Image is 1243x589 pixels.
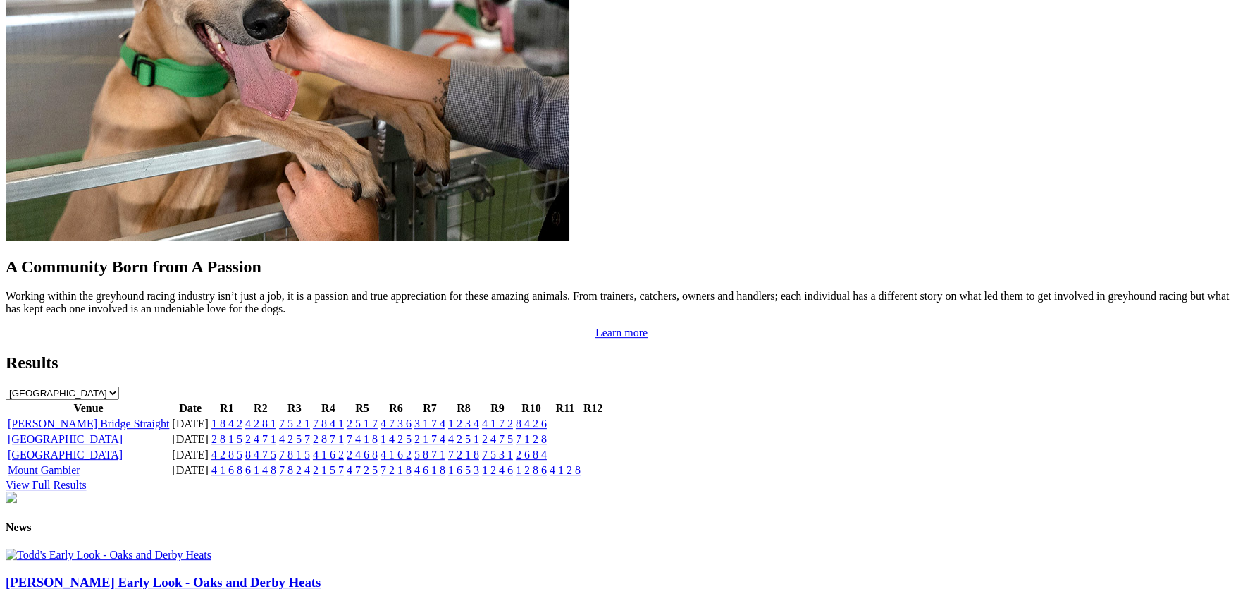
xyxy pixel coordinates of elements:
a: 4 1 6 2 [381,449,412,461]
a: [GEOGRAPHIC_DATA] [8,449,123,461]
a: Mount Gambier [8,464,80,476]
a: 4 6 1 8 [414,464,445,476]
a: [PERSON_NAME] Bridge Straight [8,418,169,430]
th: R6 [380,401,412,415]
th: R9 [481,401,514,415]
a: 7 8 4 1 [313,418,344,430]
a: 2 1 5 7 [313,464,344,476]
p: Working within the greyhound racing industry isn’t just a job, it is a passion and true appreciat... [6,290,1237,315]
a: 4 1 2 8 [550,464,581,476]
a: 4 2 8 1 [245,418,276,430]
a: 1 8 4 2 [211,418,242,430]
a: 7 5 2 1 [279,418,310,430]
h4: News [6,521,1237,534]
td: [DATE] [171,463,209,478]
th: R8 [447,401,480,415]
a: 7 2 1 8 [448,449,479,461]
a: 7 5 3 1 [482,449,513,461]
a: 2 5 1 7 [347,418,378,430]
a: 4 1 7 2 [482,418,513,430]
td: [DATE] [171,448,209,462]
a: 4 2 8 5 [211,449,242,461]
a: [GEOGRAPHIC_DATA] [8,433,123,445]
a: 7 8 2 4 [279,464,310,476]
a: 1 2 4 6 [482,464,513,476]
a: 3 1 7 4 [414,418,445,430]
a: 4 2 5 1 [448,433,479,445]
th: R4 [312,401,345,415]
a: 4 7 3 6 [381,418,412,430]
a: 8 4 7 5 [245,449,276,461]
a: 7 4 1 8 [347,433,378,445]
a: 2 8 7 1 [313,433,344,445]
th: R3 [278,401,311,415]
h2: A Community Born from A Passion [6,257,1237,277]
img: Todd's Early Look - Oaks and Derby Heats [6,549,211,561]
a: 1 2 3 4 [448,418,479,430]
a: 2 4 7 1 [245,433,276,445]
a: 1 4 2 5 [381,433,412,445]
a: 4 7 2 5 [347,464,378,476]
a: 2 6 8 4 [516,449,547,461]
a: 7 8 1 5 [279,449,310,461]
th: R2 [245,401,277,415]
td: [DATE] [171,432,209,447]
a: 4 1 6 8 [211,464,242,476]
a: Learn more [595,327,648,339]
a: 8 4 2 6 [516,418,547,430]
a: 5 8 7 1 [414,449,445,461]
th: R12 [583,401,604,415]
a: 6 1 4 8 [245,464,276,476]
th: R1 [211,401,243,415]
td: [DATE] [171,417,209,431]
img: chasers_homepage.jpg [6,492,17,503]
a: 2 1 7 4 [414,433,445,445]
a: 2 8 1 5 [211,433,242,445]
th: R7 [414,401,446,415]
a: 4 1 6 2 [313,449,344,461]
a: 2 4 6 8 [347,449,378,461]
h2: Results [6,353,1237,372]
a: View Full Results [6,479,87,491]
a: 4 2 5 7 [279,433,310,445]
th: Date [171,401,209,415]
a: 1 6 5 3 [448,464,479,476]
a: 1 2 8 6 [516,464,547,476]
th: Venue [7,401,170,415]
th: R5 [346,401,378,415]
a: 7 2 1 8 [381,464,412,476]
a: 7 1 2 8 [516,433,547,445]
a: 2 4 7 5 [482,433,513,445]
th: R10 [515,401,548,415]
th: R11 [549,401,581,415]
